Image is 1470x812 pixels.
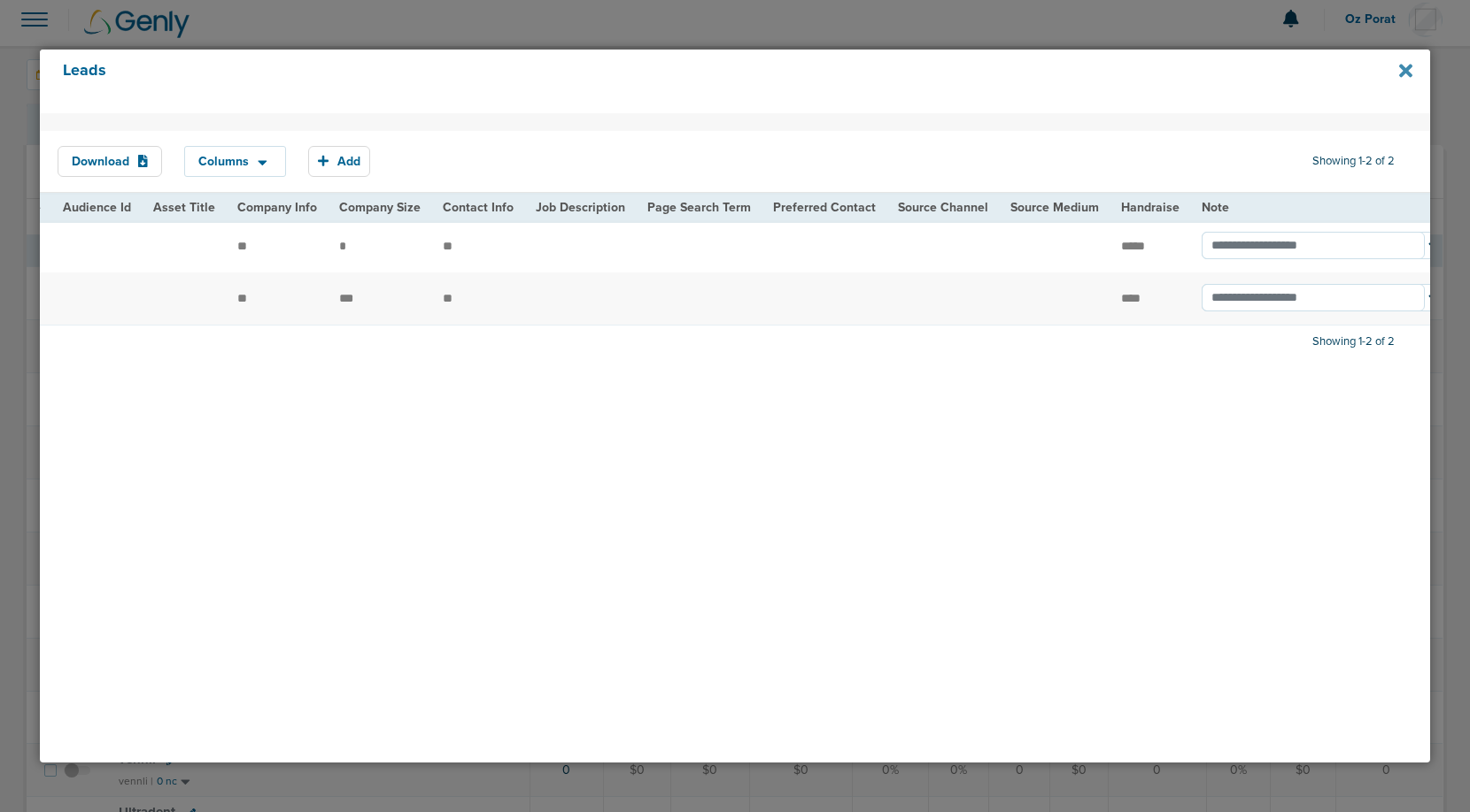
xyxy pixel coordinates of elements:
[762,194,887,221] th: Preferred Contact
[329,194,432,221] th: Company Size
[525,194,637,221] th: Job Description
[198,156,249,168] span: Columns
[308,146,370,177] button: Add
[63,61,1277,102] h4: Leads
[227,194,329,221] th: Company Info
[1312,154,1395,169] span: Showing 1-2 of 2
[1110,194,1191,221] th: Handraise
[1312,334,1395,349] span: Showing 1-2 of 2
[637,194,762,221] th: Page Search Term
[337,154,360,169] span: Add
[63,200,131,215] span: Audience Id
[432,194,525,221] th: Contact Info
[887,194,1000,221] th: Source Channel
[1000,194,1110,221] th: Source Medium
[58,146,162,177] button: Download
[143,194,227,221] th: Asset Title
[1191,194,1458,221] th: Note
